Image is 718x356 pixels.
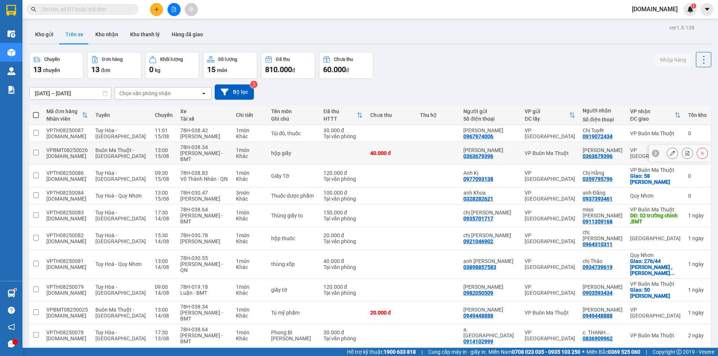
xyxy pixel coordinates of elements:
div: tu.bb [46,264,88,270]
div: VP Buôn Ma Thuột [630,130,681,136]
div: tu.bb [46,290,88,296]
span: file-add [171,7,177,12]
th: Toggle SortBy [521,105,579,125]
div: hộp thuốc [271,235,316,241]
button: Trên xe [59,25,89,43]
div: 0836909962 [583,335,613,341]
div: [PERSON_NAME] - BMT [180,213,229,225]
div: VPTH08250086 [46,170,88,176]
span: 13 [33,65,42,74]
div: Đơn hàng [102,57,123,62]
span: Tuy Hoà - [GEOGRAPHIC_DATA] [95,232,146,244]
div: Giao: 58 Nguyễn Tất Thành [630,173,681,185]
div: Anh Chân [583,147,623,153]
div: VPTH08250079 [46,284,88,290]
div: 2 [688,332,707,338]
div: VP [GEOGRAPHIC_DATA] [525,232,575,244]
div: VP [GEOGRAPHIC_DATA] [525,127,575,139]
div: 0914102999 [463,338,493,344]
div: 03898857583 [463,264,496,270]
div: [PERSON_NAME] - QN [180,261,229,273]
span: plus [154,7,159,12]
div: 0919072434 [583,133,613,139]
div: Khác [236,313,264,319]
div: VP [GEOGRAPHIC_DATA] [525,190,575,202]
div: Số lượng [218,57,237,62]
div: Xe [180,108,229,114]
div: [PERSON_NAME] [180,133,229,139]
div: 0935701717 [463,216,493,222]
div: Chọn văn phòng nhận [119,90,171,97]
span: Miền Nam [488,348,580,356]
div: miss Huyền [583,207,623,219]
div: Võ Thành Nhân - QN [180,176,229,182]
span: ngày [692,261,704,267]
strong: 0708 023 035 - 0935 103 250 [512,349,580,355]
div: Giao: 276/44 hoàng văn thụ , ngô mây, QN [630,258,681,276]
div: Chưa thu [370,112,412,118]
div: 15/08 [155,153,173,159]
span: Buôn Ma Thuột - [GEOGRAPHIC_DATA] [95,147,146,159]
div: 15/08 [155,133,173,139]
div: 20.000 đ [370,310,412,316]
div: Chưa thu [334,57,353,62]
button: Chuyến13chuyến [29,52,83,79]
div: 78H-038.42 [180,127,229,133]
div: 0921046902 [463,238,493,244]
span: Tuy Hòa - [GEOGRAPHIC_DATA] [95,127,146,139]
span: đ [292,67,295,73]
div: 09:00 [155,284,173,290]
img: icon-new-feature [687,6,694,13]
div: VP [GEOGRAPHIC_DATA] [630,307,681,319]
div: 78H-019.18 [180,284,229,290]
div: 100.000 đ [323,190,363,196]
div: 78H-038.34 [180,304,229,310]
div: Tuyến [95,112,147,118]
div: 0359795796 [583,176,613,182]
input: Tìm tên, số ĐT hoặc mã đơn [41,5,129,13]
div: Khác [236,133,264,139]
div: 1 món [236,307,264,313]
div: [PERSON_NAME] [180,196,229,202]
div: 0949448888 [583,313,613,319]
span: caret-down [704,6,711,13]
div: 0 [688,193,707,199]
div: 78H-030.78 [180,232,229,238]
div: 1 [688,235,707,241]
div: 150.000 đ [323,210,363,216]
div: 15/08 [155,196,173,202]
div: Khác [236,290,264,296]
span: notification [8,324,15,331]
span: Tuy Hòa - [GEOGRAPHIC_DATA] [95,329,146,341]
span: question-circle [8,307,15,314]
input: Select a date range. [30,87,111,99]
div: DĐ: 02 trường chinh ,BMT [630,213,681,225]
div: tu.bb [46,176,88,182]
div: VP gửi [525,108,569,114]
sup: 2 [250,81,258,88]
button: aim [185,3,198,16]
div: Anh Chân [463,147,517,153]
div: hộp giấy [271,150,316,156]
div: Phong Bì Hồ Sơ [271,329,316,341]
button: Kho nhận [89,25,124,43]
button: Hàng đã giao [166,25,209,43]
div: VP [GEOGRAPHIC_DATA] [525,170,575,182]
div: 1 món [236,258,264,264]
div: Người nhận [583,108,623,114]
th: Toggle SortBy [43,105,92,125]
span: ngày [692,310,704,316]
div: 78H-030.47 [180,190,229,196]
div: VPTH08250078 [46,329,88,335]
div: VPBMT08250026 [46,147,88,153]
div: 13/08 [155,335,173,341]
div: VP Buôn Ma Thuột [630,167,681,173]
div: Tại văn phòng [323,335,363,341]
div: Khác [236,153,264,159]
div: anh Thanh [463,284,517,290]
div: Chị Tuyết [583,127,623,133]
div: Đã thu [276,57,290,62]
span: Tuy Hòa - [GEOGRAPHIC_DATA] [95,170,146,182]
span: đ [346,67,349,73]
span: Miền Bắc [586,348,640,356]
